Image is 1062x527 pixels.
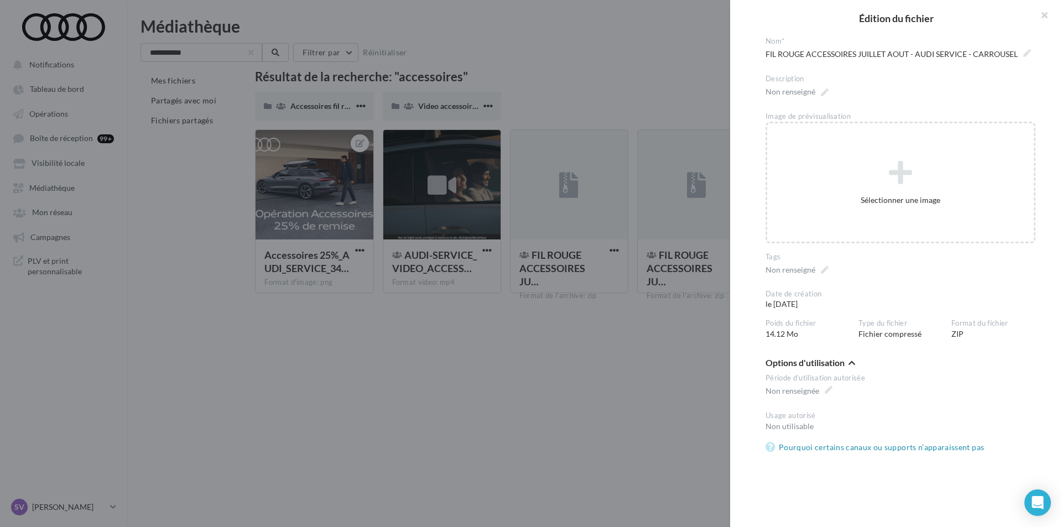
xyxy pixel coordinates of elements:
[766,421,1035,432] div: Non utilisable
[766,289,850,299] div: Date de création
[766,441,988,454] a: Pourquoi certains canaux ou supports n’apparaissent pas
[766,264,815,275] div: Non renseigné
[766,319,858,340] div: 14.12 Mo
[766,112,1035,122] div: Image de prévisualisation
[766,373,1035,383] div: Période d’utilisation autorisée
[767,195,1034,206] div: Sélectionner une image
[766,84,829,100] span: Non renseigné
[766,74,1035,84] div: Description
[748,13,1044,23] h2: Édition du fichier
[766,46,1031,62] span: FIL ROUGE ACCESSOIRES JUILLET AOUT - AUDI SERVICE - CARROUSEL
[766,357,855,371] button: Options d'utilisation
[951,319,1035,328] div: Format du fichier
[1024,489,1051,516] div: Open Intercom Messenger
[951,319,1044,340] div: ZIP
[766,252,1035,262] div: Tags
[766,289,858,310] div: le [DATE]
[766,411,1035,421] div: Usage autorisé
[766,383,832,399] span: Non renseignée
[766,358,845,367] span: Options d'utilisation
[858,319,951,340] div: Fichier compressé
[766,319,850,328] div: Poids du fichier
[858,319,943,328] div: Type du fichier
